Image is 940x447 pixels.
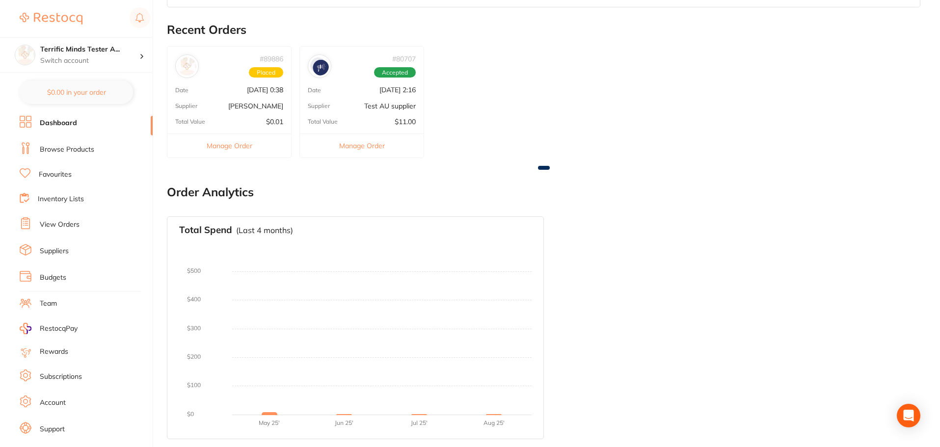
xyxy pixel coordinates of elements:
[364,102,416,110] p: Test AU supplier
[247,86,283,94] p: [DATE] 0:38
[167,185,920,199] h2: Order Analytics
[300,133,424,158] button: Manage Order
[179,225,232,236] h3: Total Spend
[40,145,94,155] a: Browse Products
[20,13,82,25] img: Restocq Logo
[39,170,72,180] a: Favourites
[260,55,283,63] p: # 89886
[20,323,31,334] img: RestocqPay
[308,103,330,109] p: Supplier
[40,220,80,230] a: View Orders
[40,372,82,382] a: Subscriptions
[236,226,293,235] p: (Last 4 months)
[167,23,920,37] h2: Recent Orders
[392,55,416,63] p: # 80707
[20,80,133,104] button: $0.00 in your order
[38,194,84,204] a: Inventory Lists
[374,67,416,78] span: Accepted
[379,86,416,94] p: [DATE] 2:16
[266,118,283,126] p: $0.01
[40,273,66,283] a: Budgets
[40,424,65,434] a: Support
[20,323,78,334] a: RestocqPay
[40,56,139,66] p: Switch account
[15,45,35,65] img: Terrific Minds Tester Account
[40,118,77,128] a: Dashboard
[178,57,196,76] img: Henry Schein Halas
[167,133,291,158] button: Manage Order
[249,67,283,78] span: Placed
[175,87,188,94] p: Date
[40,246,69,256] a: Suppliers
[310,57,329,76] img: Test AU supplier
[40,45,139,54] h4: Terrific Minds Tester Account
[40,324,78,334] span: RestocqPay
[40,398,66,408] a: Account
[228,102,283,110] p: [PERSON_NAME]
[175,103,197,109] p: Supplier
[175,118,205,125] p: Total Value
[40,347,68,357] a: Rewards
[395,118,416,126] p: $11.00
[40,299,57,309] a: Team
[897,404,920,427] div: Open Intercom Messenger
[308,118,338,125] p: Total Value
[20,7,82,30] a: Restocq Logo
[308,87,321,94] p: Date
